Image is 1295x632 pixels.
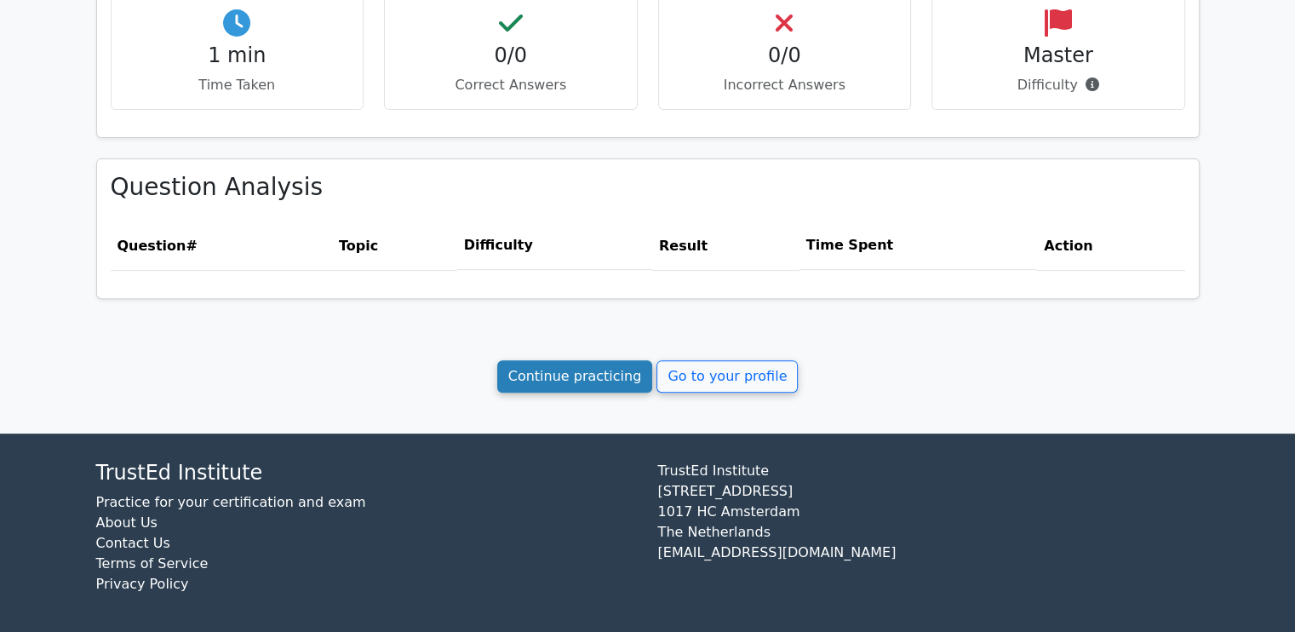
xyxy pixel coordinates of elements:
[1037,221,1184,270] th: Action
[652,221,799,270] th: Result
[96,514,158,531] a: About Us
[117,238,186,254] span: Question
[673,75,897,95] p: Incorrect Answers
[125,43,350,68] h4: 1 min
[946,43,1171,68] h4: Master
[656,360,798,393] a: Go to your profile
[332,221,457,270] th: Topic
[398,43,623,68] h4: 0/0
[457,221,652,270] th: Difficulty
[648,461,1210,608] div: TrustEd Institute [STREET_ADDRESS] 1017 HC Amsterdam The Netherlands [EMAIL_ADDRESS][DOMAIN_NAME]
[96,461,638,485] h4: TrustEd Institute
[96,576,189,592] a: Privacy Policy
[96,535,170,551] a: Contact Us
[398,75,623,95] p: Correct Answers
[96,555,209,572] a: Terms of Service
[111,173,1185,202] h3: Question Analysis
[111,221,332,270] th: #
[673,43,897,68] h4: 0/0
[799,221,1037,270] th: Time Spent
[497,360,653,393] a: Continue practicing
[946,75,1171,95] p: Difficulty
[96,494,366,510] a: Practice for your certification and exam
[125,75,350,95] p: Time Taken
